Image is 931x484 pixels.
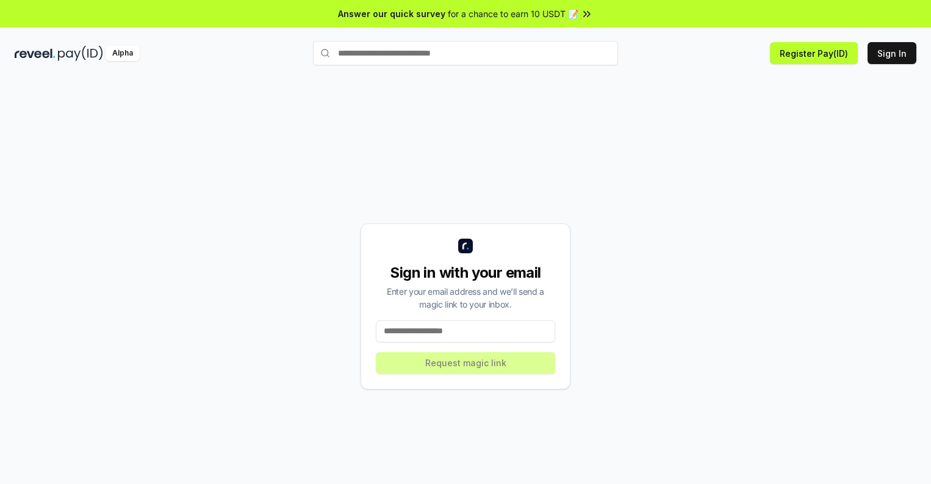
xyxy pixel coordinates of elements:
button: Sign In [868,42,916,64]
button: Register Pay(ID) [770,42,858,64]
img: pay_id [58,46,103,61]
span: Answer our quick survey [338,7,445,20]
div: Sign in with your email [376,263,555,283]
span: for a chance to earn 10 USDT 📝 [448,7,578,20]
img: logo_small [458,239,473,253]
div: Alpha [106,46,140,61]
img: reveel_dark [15,46,56,61]
div: Enter your email address and we’ll send a magic link to your inbox. [376,285,555,311]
